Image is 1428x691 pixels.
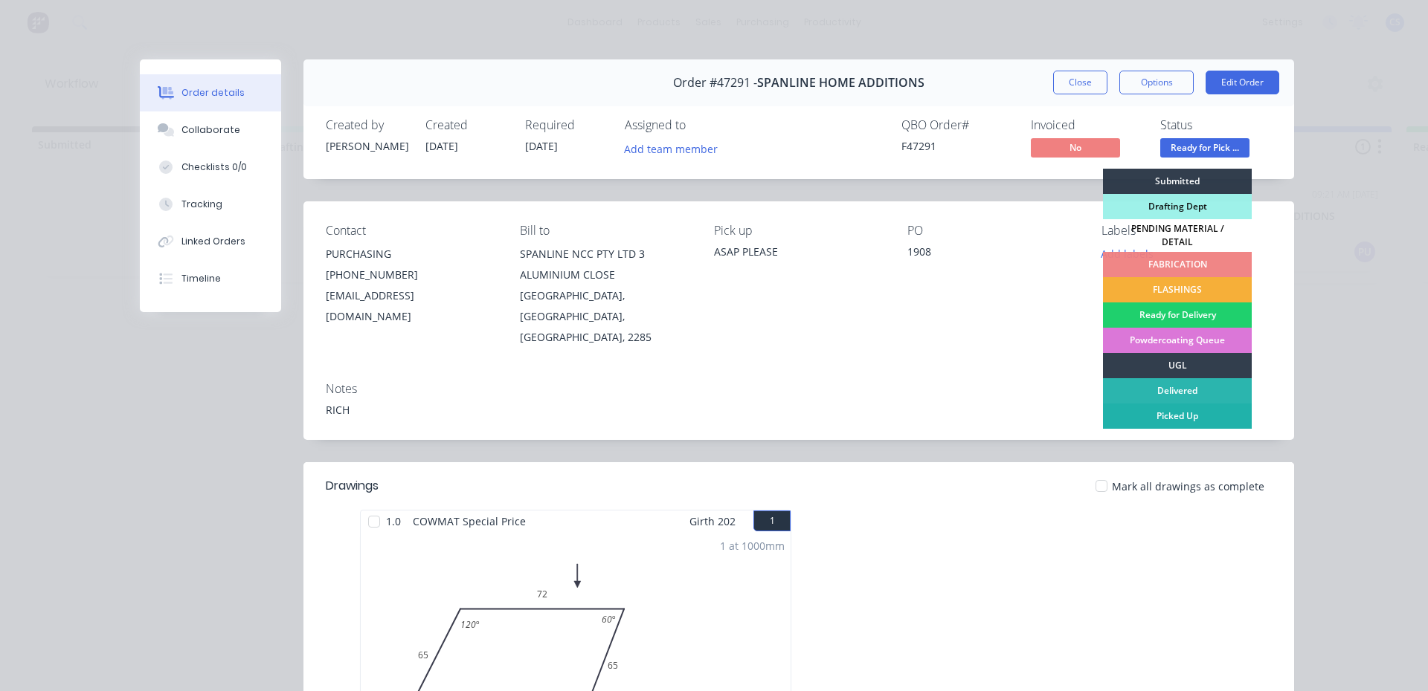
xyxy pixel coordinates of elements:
button: Add labels [1093,244,1162,264]
button: Close [1053,71,1107,94]
div: Powdercoating Queue [1103,328,1252,353]
button: Edit Order [1206,71,1279,94]
span: COWMAT Special Price [407,510,532,532]
div: Drafting Dept [1103,194,1252,219]
div: F47291 [901,138,1013,154]
button: Checklists 0/0 [140,149,281,186]
div: Collaborate [181,123,240,137]
div: Timeline [181,272,221,285]
button: Order details [140,74,281,111]
div: [GEOGRAPHIC_DATA], [GEOGRAPHIC_DATA], [GEOGRAPHIC_DATA], 2285 [520,285,690,348]
div: Notes [326,382,1272,396]
div: PENDING MATERIAL / DETAIL [1103,219,1252,252]
div: [PERSON_NAME] [326,138,408,154]
button: Options [1119,71,1194,94]
span: Girth 202 [689,510,736,532]
button: 1 [753,510,791,531]
span: [DATE] [525,139,558,153]
div: Created by [326,118,408,132]
button: Ready for Pick ... [1160,138,1249,160]
div: Bill to [520,224,690,238]
div: SPANLINE NCC PTY LTD 3 ALUMINIUM CLOSE [520,244,690,285]
div: SPANLINE NCC PTY LTD 3 ALUMINIUM CLOSE[GEOGRAPHIC_DATA], [GEOGRAPHIC_DATA], [GEOGRAPHIC_DATA], 2285 [520,244,690,348]
div: FABRICATION [1103,252,1252,277]
div: ASAP PLEASE [714,244,884,259]
div: Assigned to [625,118,773,132]
div: Labels [1101,224,1272,238]
div: [PHONE_NUMBER] [326,265,496,285]
button: Timeline [140,260,281,297]
div: Invoiced [1031,118,1142,132]
div: UGL [1103,353,1252,378]
button: Add team member [625,138,726,158]
div: Created [425,118,507,132]
div: Submitted [1103,169,1252,194]
div: Drawings [326,477,379,495]
button: Linked Orders [140,223,281,260]
div: Delivered [1103,378,1252,403]
div: PURCHASING [326,244,496,265]
div: Required [525,118,607,132]
div: FLASHINGS [1103,277,1252,302]
div: Pick up [714,224,884,238]
button: Add team member [617,138,726,158]
button: Tracking [140,186,281,223]
div: Ready for Delivery [1103,302,1252,328]
div: Contact [326,224,496,238]
div: [EMAIL_ADDRESS][DOMAIN_NAME] [326,285,496,327]
span: Order #47291 - [673,76,757,90]
div: Tracking [181,198,222,211]
div: Picked Up [1103,403,1252,429]
span: SPANLINE HOME ADDITIONS [757,76,924,90]
div: 1908 [907,244,1078,265]
div: 1 at 1000mm [720,538,785,554]
div: RICH [326,402,1272,418]
div: PURCHASING[PHONE_NUMBER][EMAIL_ADDRESS][DOMAIN_NAME] [326,244,496,327]
div: Linked Orders [181,235,245,248]
div: Checklists 0/0 [181,160,247,174]
div: Status [1160,118,1272,132]
span: No [1031,138,1120,157]
span: [DATE] [425,139,458,153]
div: PO [907,224,1078,238]
span: Ready for Pick ... [1160,138,1249,157]
span: 1.0 [380,510,407,532]
button: Collaborate [140,111,281,149]
div: Order details [181,86,245,100]
div: QBO Order # [901,118,1013,132]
